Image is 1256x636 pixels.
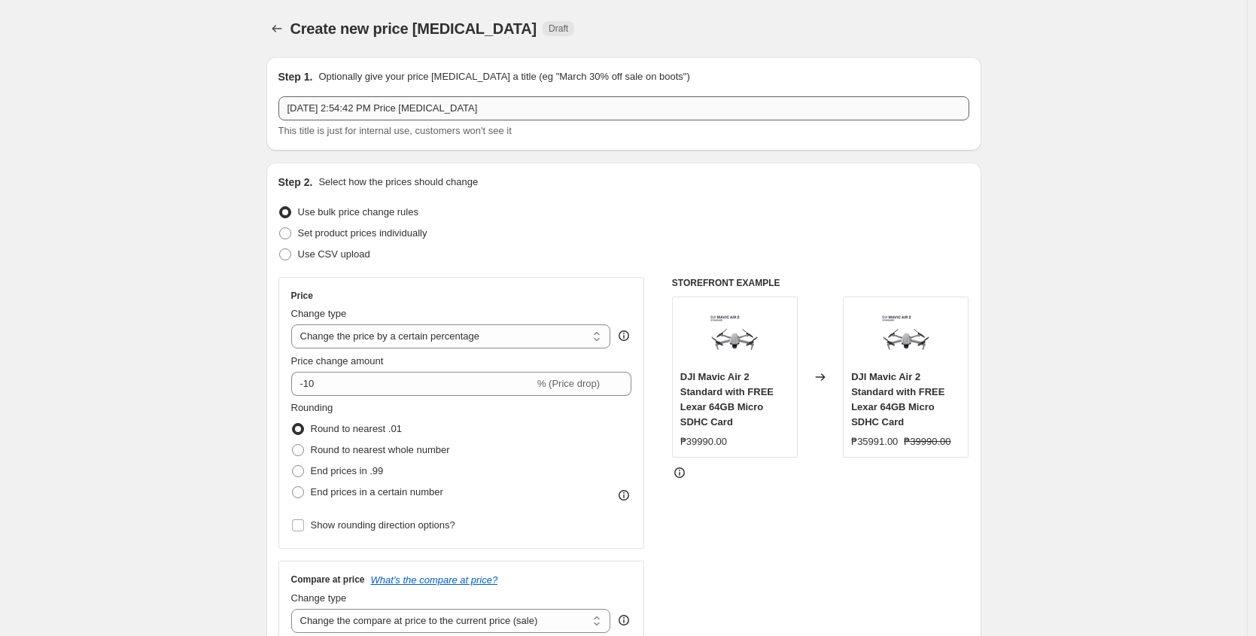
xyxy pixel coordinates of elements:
input: 30% off holiday sale [278,96,969,120]
div: ₱39990.00 [680,434,727,449]
button: What's the compare at price? [371,574,498,586]
span: Create new price [MEDICAL_DATA] [290,20,537,37]
span: DJI Mavic Air 2 Standard with FREE Lexar 64GB Micro SDHC Card [680,371,774,428]
div: help [616,328,631,343]
h2: Step 2. [278,175,313,190]
div: help [616,613,631,628]
span: Use bulk price change rules [298,206,418,218]
span: Set product prices individually [298,227,427,239]
span: Price change amount [291,355,384,367]
div: ₱35991.00 [851,434,898,449]
span: This title is just for internal use, customers won't see it [278,125,512,136]
span: End prices in .99 [311,465,384,476]
span: Change type [291,592,347,604]
span: Show rounding direction options? [311,519,455,531]
span: Rounding [291,402,333,413]
h3: Price [291,290,313,302]
p: Select how the prices should change [318,175,478,190]
span: End prices in a certain number [311,486,443,498]
img: whitealtiCopy_4BFE32E_80x.png [876,305,936,365]
h2: Step 1. [278,69,313,84]
h3: Compare at price [291,574,365,586]
button: Price change jobs [266,18,287,39]
span: Round to nearest whole number [311,444,450,455]
img: whitealtiCopy_4BFE32E_80x.png [704,305,765,365]
span: Draft [549,23,568,35]
span: Round to nearest .01 [311,423,402,434]
h6: STOREFRONT EXAMPLE [672,277,969,289]
span: Use CSV upload [298,248,370,260]
span: Change type [291,308,347,319]
span: % (Price drop) [537,378,600,389]
span: DJI Mavic Air 2 Standard with FREE Lexar 64GB Micro SDHC Card [851,371,944,428]
strike: ₱39990.00 [904,434,950,449]
input: -15 [291,372,534,396]
p: Optionally give your price [MEDICAL_DATA] a title (eg "March 30% off sale on boots") [318,69,689,84]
